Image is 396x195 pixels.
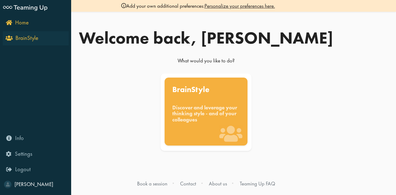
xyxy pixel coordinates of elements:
[15,34,38,42] span: BrainStyle
[240,180,275,187] a: Teaming Up FAQ
[3,16,69,30] a: Home
[209,180,227,187] a: About us
[15,181,53,188] span: [PERSON_NAME]
[159,74,253,151] a: BrainStyle Discover and leverage your thinking style - and of your colleagues
[58,30,355,46] div: Welcome back, [PERSON_NAME]
[180,180,196,187] a: Contact
[58,57,355,67] div: What would you like to do?
[3,163,69,177] a: Logout
[137,180,167,187] a: Book a session
[121,3,126,8] img: info-black.svg
[3,131,69,146] a: Info
[172,105,240,123] div: Discover and leverage your thinking style - and of your colleagues
[172,86,240,94] div: BrainStyle
[15,134,24,142] span: Info
[15,166,31,173] span: Logout
[15,19,29,26] span: Home
[204,2,275,9] a: Personalize your preferences here.
[14,3,48,11] span: Teaming Up
[3,147,69,161] a: Settings
[3,31,69,45] a: BrainStyle
[15,150,32,158] span: Settings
